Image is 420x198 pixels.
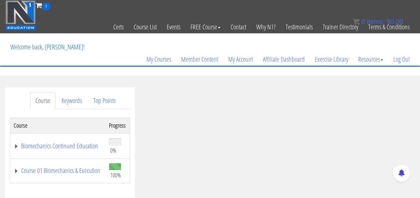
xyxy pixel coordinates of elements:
p: Welcome back, [PERSON_NAME]! [5,34,90,60]
a: Terms & Conditions [363,11,415,43]
a: Certs [108,11,129,43]
a: My Account [223,43,258,75]
span: items: [367,18,385,25]
a: Member Content [176,43,223,75]
img: icon11.png [353,18,360,25]
img: n1-education [5,0,36,30]
a: 0 [36,1,50,10]
a: Course 01 Biomechanics & Execution [14,167,102,174]
a: Course [30,92,55,109]
a: Why N1? [251,11,281,43]
bdi: 0.00 [387,18,403,25]
a: Log Out [388,43,415,75]
a: Course List [129,11,162,43]
a: 0 items: $0.00 [353,18,403,25]
a: Contact [226,11,251,43]
a: Top Points [88,92,121,109]
a: Keywords [56,92,87,109]
a: Trainer Directory [318,11,363,43]
a: FREE Course [185,11,226,43]
a: Exercise Library [310,43,353,75]
span: 0 [361,18,365,25]
span: 100% [110,171,121,179]
a: My Courses [141,43,176,75]
a: Affiliate Dashboard [258,43,310,75]
a: Resources [353,43,388,75]
a: Biomechanics Continued Education [14,143,102,149]
span: 0% [110,147,116,154]
th: Course [10,117,106,133]
span: $ [387,18,390,25]
a: Events [162,11,185,43]
th: Progress [106,117,130,133]
a: Testimonials [281,11,318,43]
span: 0 [42,2,50,11]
